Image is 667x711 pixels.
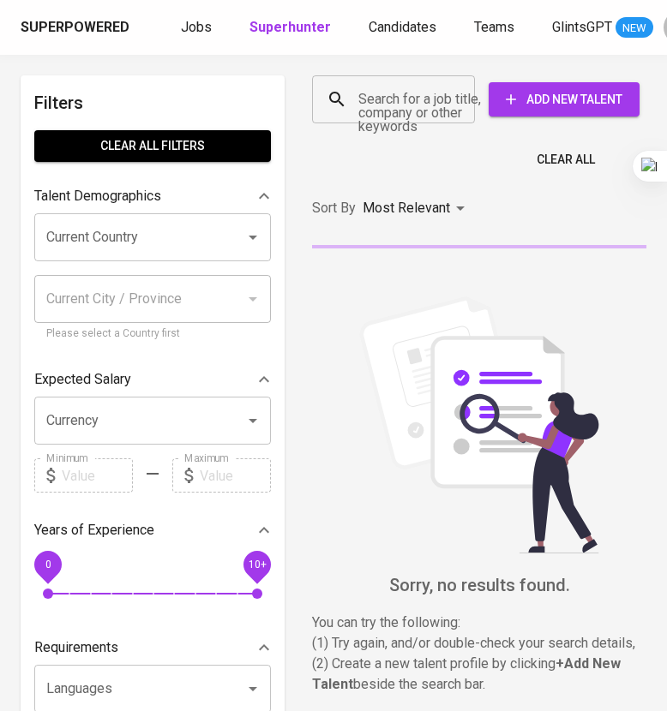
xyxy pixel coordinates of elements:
[62,458,133,493] input: Value
[21,18,133,38] a: Superpowered
[181,19,212,35] span: Jobs
[312,654,646,695] p: (2) Create a new talent profile by clicking beside the search bar.
[200,458,271,493] input: Value
[363,193,471,224] div: Most Relevant
[249,19,331,35] b: Superhunter
[21,18,129,38] div: Superpowered
[34,186,161,206] p: Talent Demographics
[369,19,436,35] span: Candidates
[241,225,265,249] button: Open
[248,559,266,571] span: 10+
[616,20,653,37] span: NEW
[489,82,640,117] button: Add New Talent
[312,198,356,218] p: Sort By
[537,149,595,170] span: Clear All
[34,630,271,665] div: Requirements
[552,17,653,39] a: GlintsGPT NEW
[241,677,265,701] button: Open
[34,179,271,213] div: Talent Demographics
[552,19,612,35] span: GlintsGPT
[502,89,626,111] span: Add New Talent
[34,130,271,162] button: Clear All filters
[46,326,259,343] p: Please select a Country first
[351,296,608,553] img: file_searching.svg
[181,17,215,39] a: Jobs
[369,17,440,39] a: Candidates
[34,520,154,541] p: Years of Experience
[312,633,646,654] p: (1) Try again, and/or double-check your search details,
[45,559,51,571] span: 0
[34,369,131,390] p: Expected Salary
[34,513,271,547] div: Years of Experience
[474,17,518,39] a: Teams
[249,17,334,39] a: Superhunter
[241,409,265,433] button: Open
[48,135,257,157] span: Clear All filters
[474,19,514,35] span: Teams
[34,89,271,117] h6: Filters
[312,612,646,633] p: You can try the following :
[312,655,621,692] b: + Add New Talent
[34,637,118,658] p: Requirements
[312,571,646,599] h6: Sorry, no results found.
[34,362,271,397] div: Expected Salary
[363,198,450,218] p: Most Relevant
[530,144,602,176] button: Clear All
